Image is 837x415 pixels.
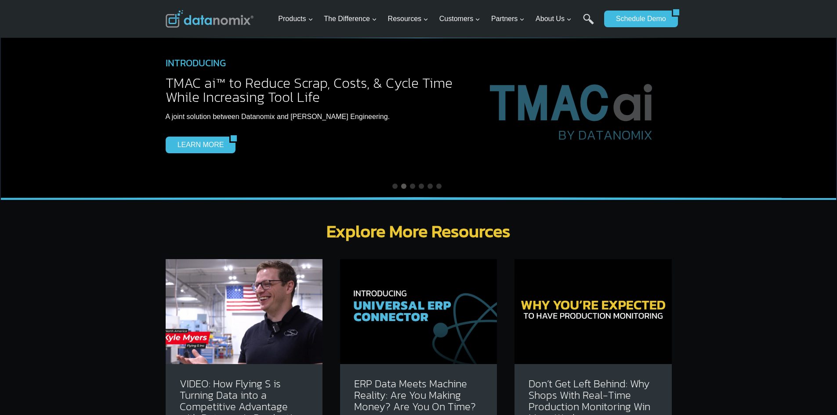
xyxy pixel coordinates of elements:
strong: Explore More Resources [326,218,511,244]
img: TMAC ai™ to Reduce Scrap, Costs, & Cycle Time While Increasing Tool Life [476,49,672,164]
span: Partners [491,13,525,25]
iframe: Popup CTA [4,260,145,411]
a: LEARN MORE [166,137,230,153]
span: Phone number [198,36,237,44]
a: ERP Data Meets Machine Reality: Are You Making Money? Are You On Time? [354,376,476,414]
span: Last Name [198,0,226,8]
span: The Difference [324,13,377,25]
img: Don’t Get Left Behind: Why Shops With Real-Time Production Monitoring Win More Work [515,259,671,364]
img: Datanomix [166,10,254,28]
span: Products [278,13,313,25]
span: About Us [536,13,572,25]
span: Resources [388,13,428,25]
h2: TMAC ai™ to Reduce Scrap, Costs, & Cycle Time While Increasing Tool Life [166,76,462,104]
span: State/Region [198,108,232,116]
img: VIDEO: How Flying S is Turning Data into a Competitive Advantage with Datanomix Production Monito... [166,259,322,364]
a: Terms [98,196,112,202]
a: Search [583,14,594,33]
h4: INTRODUCING [166,55,462,71]
a: Privacy Policy [120,196,148,202]
a: Schedule Demo [604,11,672,27]
img: How the Datanomix Universal ERP Connector Transforms Job Performance & ERP Insights [340,259,497,364]
span: Customers [439,13,480,25]
span: A joint solution between Datanomix and [PERSON_NAME] Engineering. [166,113,390,120]
nav: Primary Navigation [275,5,600,33]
